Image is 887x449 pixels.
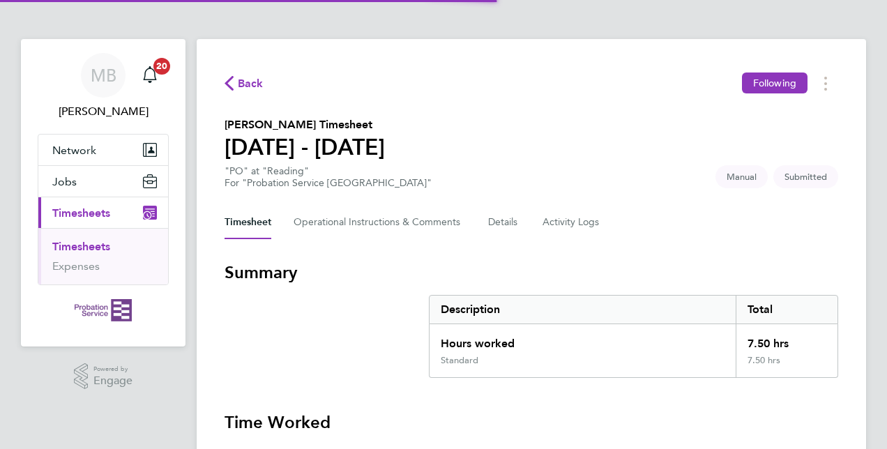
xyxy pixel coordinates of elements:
[153,58,170,75] span: 20
[93,375,132,387] span: Engage
[294,206,466,239] button: Operational Instructions & Comments
[75,299,131,321] img: probationservice-logo-retina.png
[225,116,385,133] h2: [PERSON_NAME] Timesheet
[93,363,132,375] span: Powered by
[238,75,264,92] span: Back
[38,166,168,197] button: Jobs
[52,144,96,157] span: Network
[225,75,264,92] button: Back
[488,206,520,239] button: Details
[736,324,837,355] div: 7.50 hrs
[430,296,736,324] div: Description
[38,228,168,284] div: Timesheets
[136,53,164,98] a: 20
[52,259,100,273] a: Expenses
[742,73,808,93] button: Following
[38,197,168,228] button: Timesheets
[225,165,432,189] div: "PO" at "Reading"
[38,135,168,165] button: Network
[52,206,110,220] span: Timesheets
[225,261,838,284] h3: Summary
[773,165,838,188] span: This timesheet is Submitted.
[74,363,133,390] a: Powered byEngage
[441,355,478,366] div: Standard
[813,73,838,94] button: Timesheets Menu
[429,295,838,378] div: Summary
[753,77,796,89] span: Following
[715,165,768,188] span: This timesheet was manually created.
[225,177,432,189] div: For "Probation Service [GEOGRAPHIC_DATA]"
[736,355,837,377] div: 7.50 hrs
[38,53,169,120] a: MB[PERSON_NAME]
[225,133,385,161] h1: [DATE] - [DATE]
[543,206,601,239] button: Activity Logs
[38,299,169,321] a: Go to home page
[225,411,838,434] h3: Time Worked
[52,240,110,253] a: Timesheets
[21,39,185,347] nav: Main navigation
[52,175,77,188] span: Jobs
[430,324,736,355] div: Hours worked
[91,66,116,84] span: MB
[225,206,271,239] button: Timesheet
[736,296,837,324] div: Total
[38,103,169,120] span: Miranda Bradshaw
